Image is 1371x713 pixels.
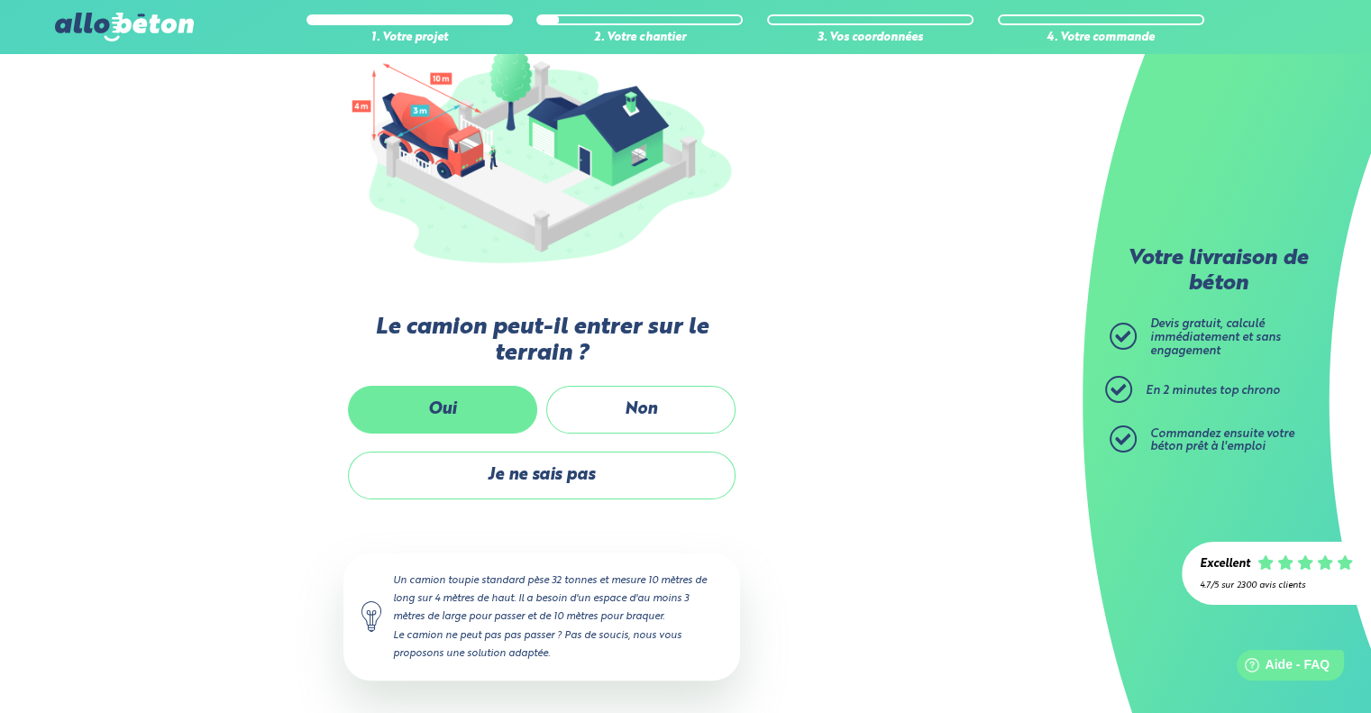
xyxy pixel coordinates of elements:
[55,13,194,41] img: allobéton
[1114,247,1321,297] p: Votre livraison de béton
[306,32,513,45] div: 1. Votre projet
[348,386,537,434] label: Oui
[1200,558,1250,571] div: Excellent
[1150,318,1281,356] span: Devis gratuit, calculé immédiatement et sans engagement
[1200,580,1353,590] div: 4.7/5 sur 2300 avis clients
[536,32,743,45] div: 2. Votre chantier
[1146,385,1280,397] span: En 2 minutes top chrono
[343,315,740,368] label: Le camion peut-il entrer sur le terrain ?
[998,32,1204,45] div: 4. Votre commande
[348,452,736,499] label: Je ne sais pas
[1211,643,1351,693] iframe: Help widget launcher
[1150,428,1294,453] span: Commandez ensuite votre béton prêt à l'emploi
[343,553,740,681] div: Un camion toupie standard pèse 32 tonnes et mesure 10 mètres de long sur 4 mètres de haut. Il a b...
[767,32,973,45] div: 3. Vos coordonnées
[546,386,736,434] label: Non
